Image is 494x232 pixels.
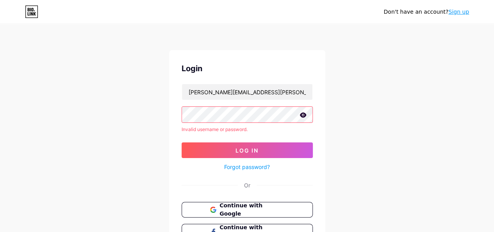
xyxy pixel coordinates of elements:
[182,84,312,100] input: Username
[182,202,313,218] button: Continue with Google
[235,147,259,154] span: Log In
[224,163,270,171] a: Forgot password?
[182,142,313,158] button: Log In
[182,126,313,133] div: Invalid username or password.
[244,181,250,189] div: Or
[182,63,313,74] div: Login
[448,9,469,15] a: Sign up
[383,8,469,16] div: Don't have an account?
[219,201,284,218] span: Continue with Google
